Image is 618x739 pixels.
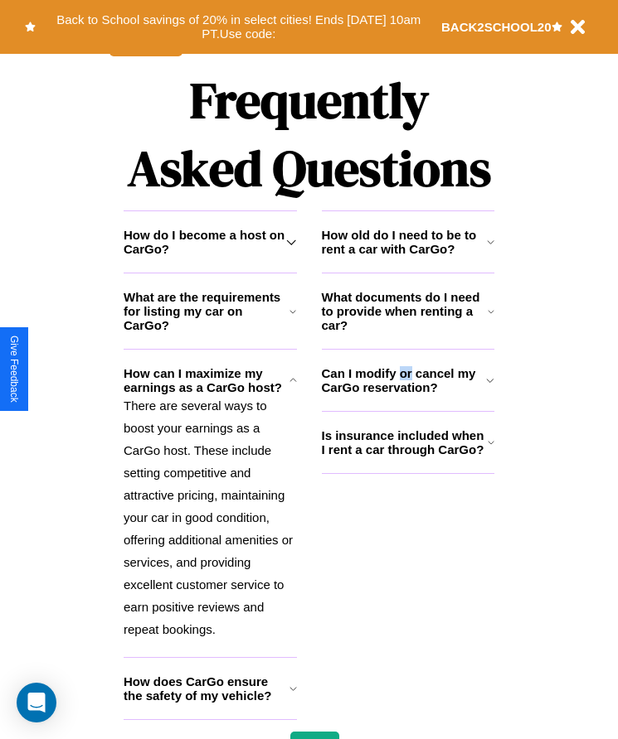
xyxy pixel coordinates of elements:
[124,674,290,703] h3: How does CarGo ensure the safety of my vehicle?
[124,228,286,256] h3: How do I become a host on CarGo?
[124,394,297,640] p: There are several ways to boost your earnings as a CarGo host. These include setting competitive ...
[322,290,489,332] h3: What documents do I need to provide when renting a car?
[322,228,487,256] h3: How old do I need to be to rent a car with CarGo?
[322,428,488,456] h3: Is insurance included when I rent a car through CarGo?
[124,366,290,394] h3: How can I maximize my earnings as a CarGo host?
[124,290,290,332] h3: What are the requirements for listing my car on CarGo?
[36,8,441,46] button: Back to School savings of 20% in select cities! Ends [DATE] 10am PT.Use code:
[322,366,487,394] h3: Can I modify or cancel my CarGo reservation?
[17,683,56,722] div: Open Intercom Messenger
[8,336,20,403] div: Give Feedback
[441,20,552,34] b: BACK2SCHOOL20
[124,58,494,210] h1: Frequently Asked Questions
